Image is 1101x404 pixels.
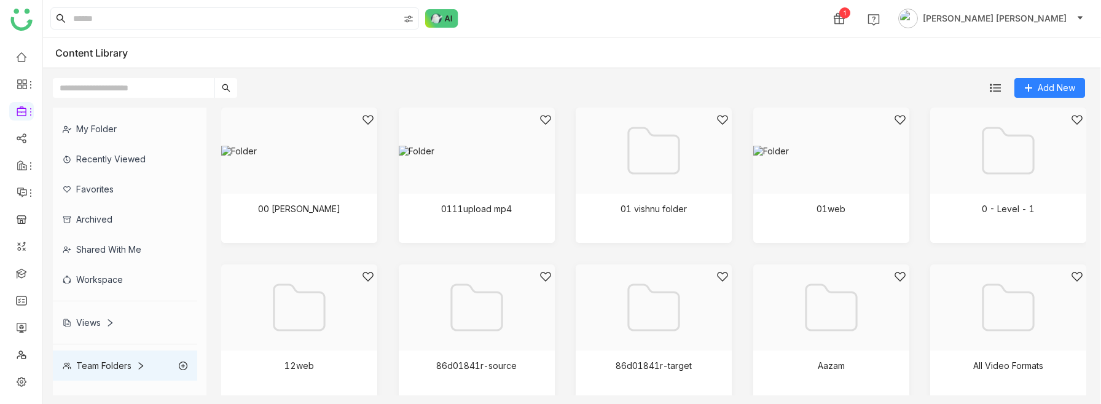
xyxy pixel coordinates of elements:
[399,146,555,156] img: Folder
[53,234,197,264] div: Shared with me
[1038,81,1075,95] span: Add New
[623,277,684,338] img: Folder
[839,7,850,18] div: 1
[53,264,197,295] div: Workspace
[868,14,880,26] img: help.svg
[221,146,377,156] img: Folder
[53,204,197,234] div: Archived
[982,204,1035,214] div: 0 - Level - 1
[801,277,862,338] img: Folder
[268,277,330,338] img: Folder
[753,146,909,156] img: Folder
[898,9,918,28] img: avatar
[53,174,197,204] div: Favorites
[10,9,33,31] img: logo
[404,14,413,24] img: search-type.svg
[441,204,512,214] div: 0111upload mp4
[445,277,507,338] img: Folder
[621,204,687,214] div: 01 vishnu folder
[425,9,458,28] img: ask-buddy-normal.svg
[978,277,1039,338] img: Folder
[923,12,1067,25] span: [PERSON_NAME] [PERSON_NAME]
[818,360,845,371] div: Aazam
[63,360,145,371] div: Team Folders
[55,47,146,59] div: Content Library
[63,317,114,328] div: Views
[616,360,692,371] div: 86d01841r-target
[896,9,1086,28] button: [PERSON_NAME] [PERSON_NAME]
[53,114,197,144] div: My Folder
[623,120,684,181] img: Folder
[817,204,845,214] div: 01web
[990,82,1001,93] img: list.svg
[978,120,1039,181] img: Folder
[53,144,197,174] div: Recently Viewed
[284,360,314,371] div: 12web
[258,204,340,214] div: 00 [PERSON_NAME]
[1014,78,1085,98] button: Add New
[973,360,1043,371] div: All Video Formats
[436,360,517,371] div: 86d01841r-source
